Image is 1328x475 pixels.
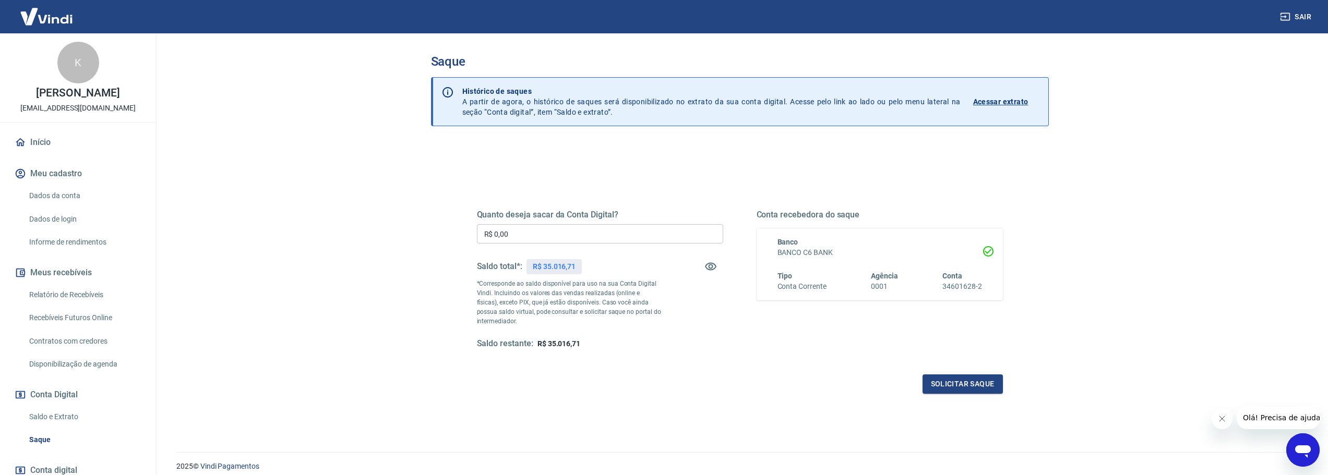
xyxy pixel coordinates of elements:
h6: 34601628-2 [942,281,982,292]
p: Histórico de saques [462,86,961,96]
h3: Saque [431,54,1049,69]
img: Vindi [13,1,80,32]
a: Início [13,131,143,154]
a: Saldo e Extrato [25,406,143,428]
button: Sair [1278,7,1315,27]
a: Acessar extrato [973,86,1040,117]
h5: Conta recebedora do saque [757,210,1003,220]
h5: Quanto deseja sacar da Conta Digital? [477,210,723,220]
button: Solicitar saque [923,374,1003,394]
a: Saque [25,429,143,450]
button: Meu cadastro [13,162,143,185]
span: Tipo [777,272,793,280]
p: 2025 © [176,461,1303,472]
a: Relatório de Recebíveis [25,284,143,306]
p: R$ 35.016,71 [533,261,576,272]
button: Conta Digital [13,383,143,406]
h5: Saldo total*: [477,261,522,272]
h6: BANCO C6 BANK [777,247,982,258]
span: Agência [871,272,898,280]
span: R$ 35.016,71 [537,339,580,348]
iframe: Fechar mensagem [1212,408,1233,429]
p: A partir de agora, o histórico de saques será disponibilizado no extrato da sua conta digital. Ac... [462,86,961,117]
p: [PERSON_NAME] [36,88,119,99]
a: Dados de login [25,209,143,230]
a: Dados da conta [25,185,143,206]
span: Banco [777,238,798,246]
p: [EMAIL_ADDRESS][DOMAIN_NAME] [20,103,136,114]
div: K [57,42,99,83]
iframe: Mensagem da empresa [1237,406,1320,429]
h6: 0001 [871,281,898,292]
button: Meus recebíveis [13,261,143,284]
iframe: Botão para abrir a janela de mensagens [1286,433,1320,467]
span: Conta [942,272,962,280]
a: Vindi Pagamentos [200,462,259,470]
a: Disponibilização de agenda [25,354,143,375]
p: *Corresponde ao saldo disponível para uso na sua Conta Digital Vindi. Incluindo os valores das ve... [477,279,662,326]
h5: Saldo restante: [477,338,533,349]
a: Informe de rendimentos [25,232,143,253]
span: Olá! Precisa de ajuda? [6,7,88,16]
p: Acessar extrato [973,96,1028,107]
h6: Conta Corrente [777,281,827,292]
a: Contratos com credores [25,331,143,352]
a: Recebíveis Futuros Online [25,307,143,328]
